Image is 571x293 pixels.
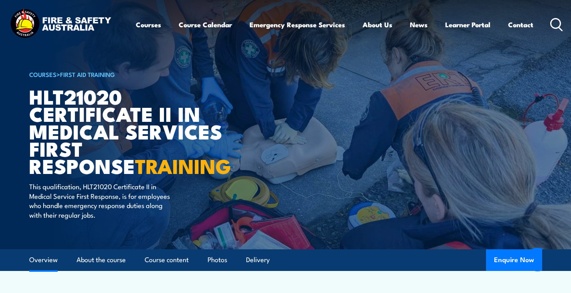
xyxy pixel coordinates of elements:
a: Course Calendar [179,14,232,35]
button: Enquire Now [486,249,542,271]
a: Course content [145,249,189,271]
a: About Us [363,14,392,35]
a: About the course [77,249,126,271]
a: News [410,14,428,35]
a: Photos [208,249,227,271]
a: COURSES [29,70,56,79]
h1: HLT21020 Certificate II in Medical Services First Response [29,87,227,174]
a: Contact [508,14,533,35]
h6: > [29,69,227,79]
a: Emergency Response Services [250,14,345,35]
a: Courses [136,14,161,35]
strong: TRAINING [135,150,231,181]
a: Delivery [246,249,270,271]
a: Learner Portal [445,14,490,35]
a: First Aid Training [60,70,115,79]
a: Overview [29,249,58,271]
p: This qualification, HLT21020 Certificate II in Medical Service First Response, is for employees w... [29,182,176,219]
